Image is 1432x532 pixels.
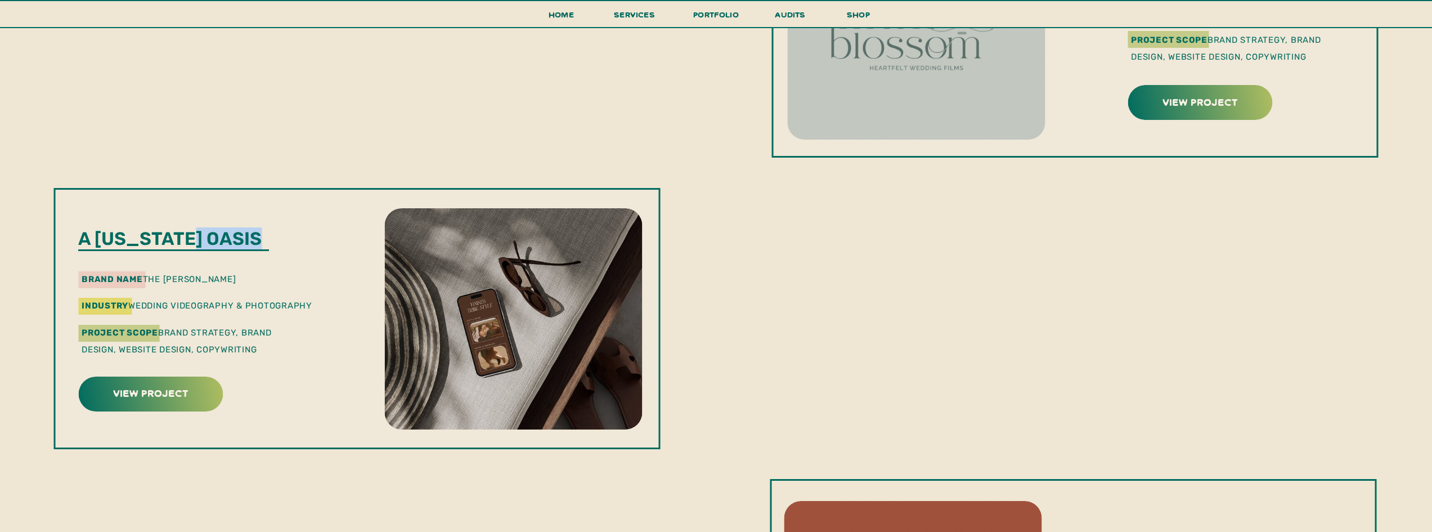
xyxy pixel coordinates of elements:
b: Project Scope [82,328,158,338]
b: industry [82,301,128,311]
p: Brand Strategy, Brand Design, Website Design, Copywriting [1131,32,1344,62]
b: brand name [82,274,143,284]
p: A [US_STATE] oasis [78,227,291,251]
b: industry [1131,8,1178,19]
a: Home [544,7,579,28]
a: view project [80,384,221,401]
a: audits [774,7,807,27]
a: shop [832,7,886,27]
span: services [614,9,655,20]
a: services [611,7,658,28]
b: Project Scope [1131,35,1207,45]
p: Brand Strategy, Brand Design, Website Design, Copywriting [82,324,294,355]
a: portfolio [690,7,743,28]
a: view project [1129,93,1271,110]
p: the [PERSON_NAME] [82,272,248,284]
p: wedding videography & photography [82,299,336,310]
p: wedding videography [1131,7,1385,18]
